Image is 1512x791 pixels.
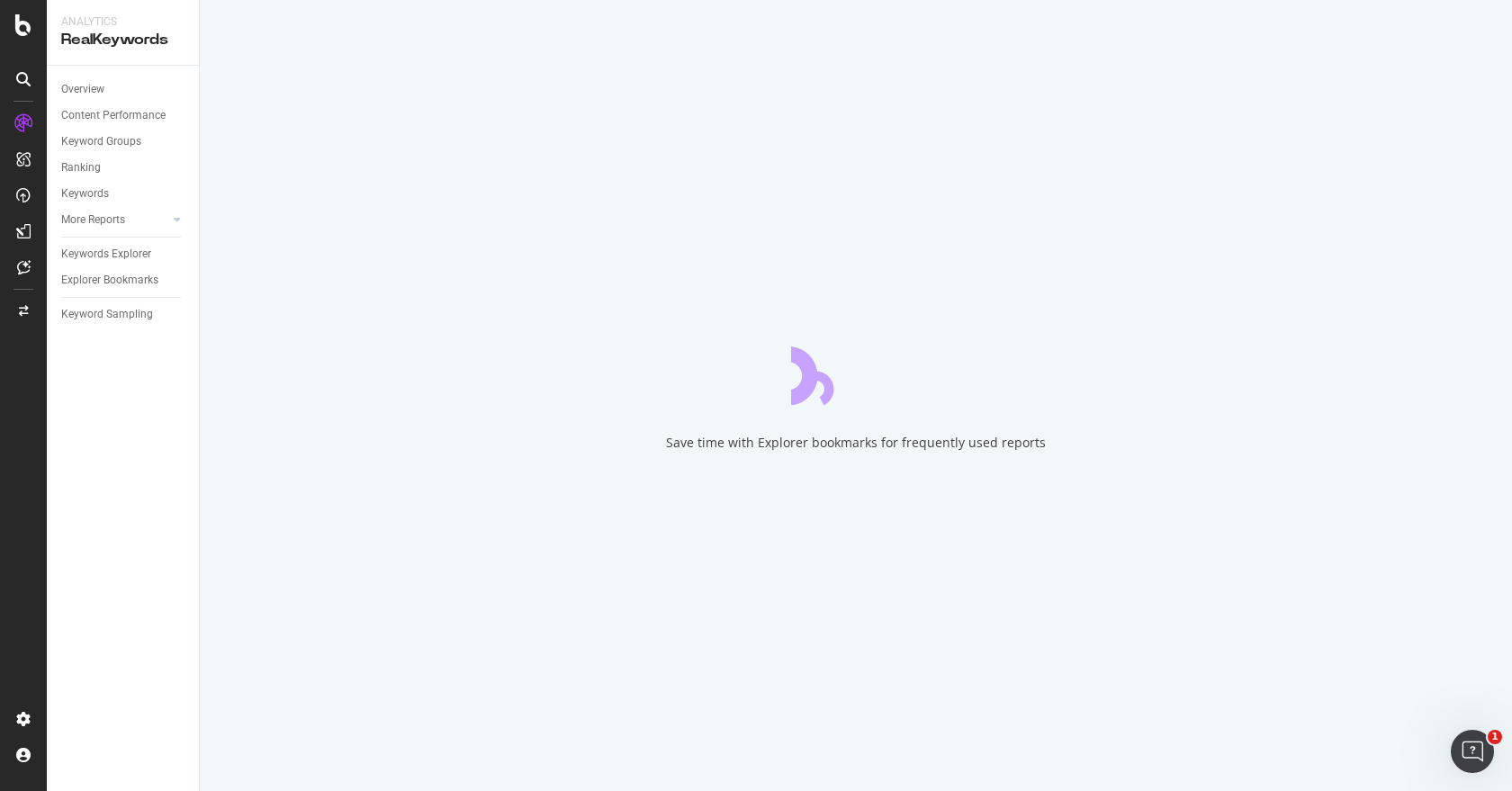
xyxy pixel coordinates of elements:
[61,245,186,264] a: Keywords Explorer
[61,305,153,324] div: Keyword Sampling
[61,211,168,229] a: More Reports
[1451,730,1494,773] iframe: Intercom live chat
[61,184,109,203] div: Keywords
[61,106,186,125] a: Content Performance
[61,132,141,151] div: Keyword Groups
[666,434,1046,452] div: Save time with Explorer bookmarks for frequently used reports
[61,184,186,203] a: Keywords
[791,340,921,405] div: animation
[61,158,186,177] a: Ranking
[61,271,186,290] a: Explorer Bookmarks
[61,245,151,264] div: Keywords Explorer
[61,211,125,229] div: More Reports
[61,158,101,177] div: Ranking
[61,14,184,30] div: Analytics
[61,80,186,99] a: Overview
[61,271,158,290] div: Explorer Bookmarks
[61,305,186,324] a: Keyword Sampling
[61,30,184,50] div: RealKeywords
[1488,730,1502,744] span: 1
[61,80,104,99] div: Overview
[61,106,166,125] div: Content Performance
[61,132,186,151] a: Keyword Groups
